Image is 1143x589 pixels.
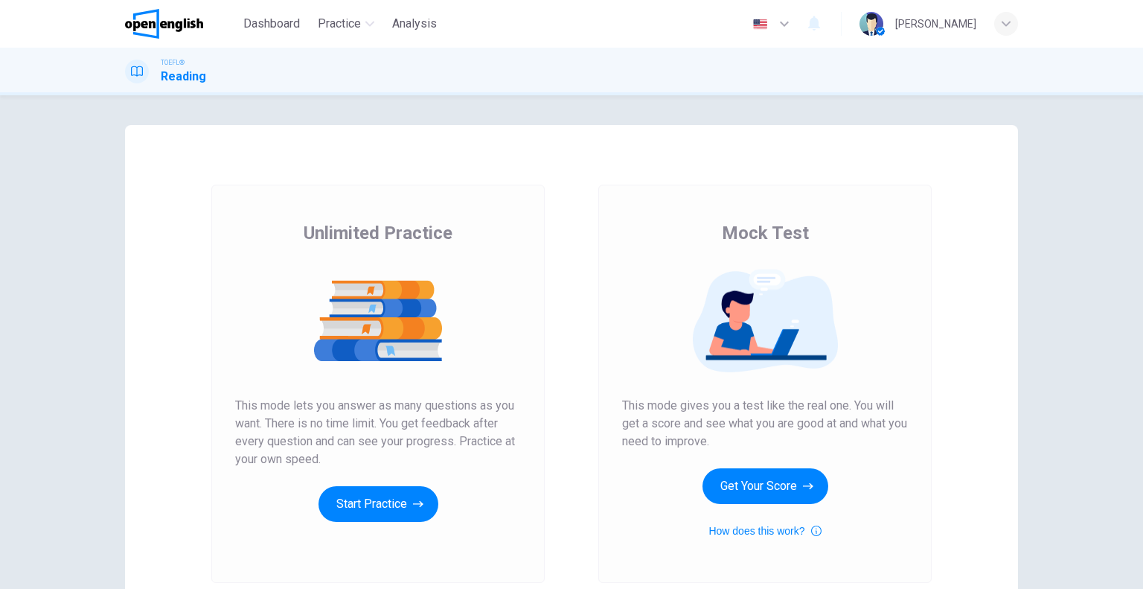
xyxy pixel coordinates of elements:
[392,15,437,33] span: Analysis
[622,397,908,450] span: This mode gives you a test like the real one. You will get a score and see what you are good at a...
[708,522,821,540] button: How does this work?
[751,19,769,30] img: en
[859,12,883,36] img: Profile picture
[235,397,521,468] span: This mode lets you answer as many questions as you want. There is no time limit. You get feedback...
[386,10,443,37] button: Analysis
[243,15,300,33] span: Dashboard
[237,10,306,37] button: Dashboard
[161,57,185,68] span: TOEFL®
[125,9,203,39] img: OpenEnglish logo
[125,9,237,39] a: OpenEnglish logo
[318,15,361,33] span: Practice
[722,221,809,245] span: Mock Test
[895,15,976,33] div: [PERSON_NAME]
[304,221,452,245] span: Unlimited Practice
[702,468,828,504] button: Get Your Score
[161,68,206,86] h1: Reading
[318,486,438,522] button: Start Practice
[312,10,380,37] button: Practice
